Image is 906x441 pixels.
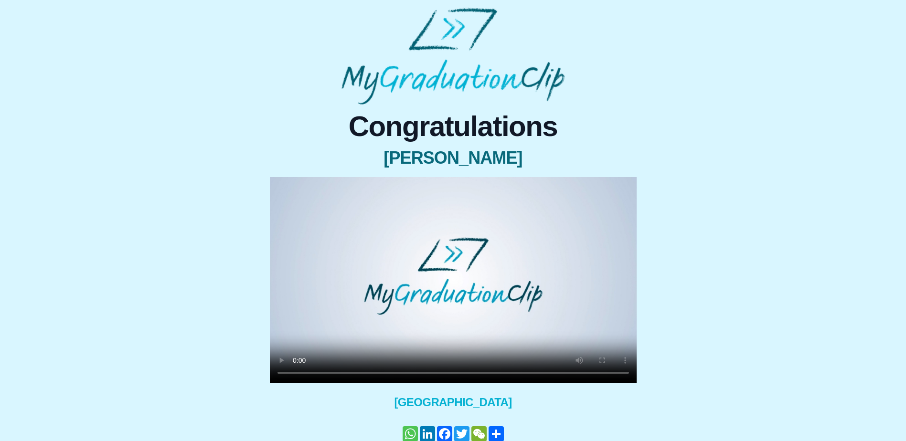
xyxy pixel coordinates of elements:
[341,8,564,105] img: MyGraduationClip
[270,395,637,410] span: [GEOGRAPHIC_DATA]
[270,112,637,141] span: Congratulations
[270,148,637,168] span: [PERSON_NAME]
